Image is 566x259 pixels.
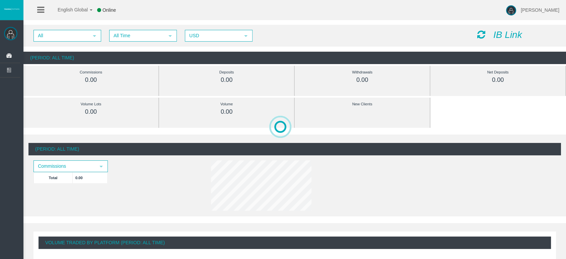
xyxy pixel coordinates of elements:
div: 0.00 [39,76,143,84]
div: 0.00 [174,76,279,84]
span: select [167,33,173,39]
div: Deposits [174,68,279,76]
td: Total [34,172,73,183]
div: Volume Traded By Platform (Period: All Time) [39,237,551,249]
img: logo.svg [3,8,20,10]
span: [PERSON_NAME] [521,7,559,13]
div: Commissions [39,68,143,76]
span: USD [186,31,240,41]
td: 0.00 [73,172,108,183]
div: (Period: All Time) [28,143,561,155]
img: user-image [506,5,516,15]
span: Online [102,7,116,13]
span: All [34,31,88,41]
span: English Global [49,7,88,12]
span: select [243,33,249,39]
div: (Period: All Time) [23,52,566,64]
div: New Clients [310,100,415,108]
span: Commissions [34,161,95,171]
span: All Time [110,31,164,41]
div: Volume Lots [39,100,143,108]
div: 0.00 [310,76,415,84]
div: Volume [174,100,279,108]
div: 0.00 [39,108,143,116]
div: 0.00 [445,76,550,84]
div: Withdrawals [310,68,415,76]
div: Net Deposits [445,68,550,76]
i: Reload Dashboard [477,30,485,39]
div: 0.00 [174,108,279,116]
i: IB Link [493,30,522,40]
span: select [98,164,104,169]
span: select [92,33,97,39]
